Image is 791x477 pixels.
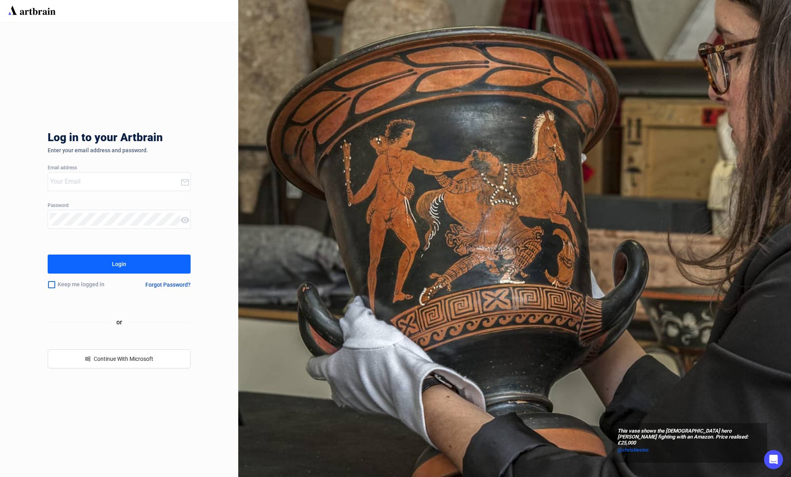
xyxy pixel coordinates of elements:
span: or [110,317,129,327]
div: Enter your email address and password. [48,147,191,153]
div: Email address [48,165,191,171]
div: Log in to your Artbrain [48,131,286,147]
input: Your Email [50,175,180,188]
span: @christiesinc [617,447,649,453]
div: Forgot Password? [145,282,191,288]
div: Open Intercom Messenger [764,450,783,469]
a: @christiesinc [617,446,762,454]
button: Login [48,255,191,274]
span: Continue With Microsoft [94,356,153,362]
div: Login [112,258,126,270]
div: Keep me logged in [48,276,126,293]
div: Password [48,203,191,209]
span: windows [85,356,91,362]
button: windowsContinue With Microsoft [48,349,191,368]
span: This vase shows the [DEMOGRAPHIC_DATA] hero [PERSON_NAME] fighting with an Amazon. Price realised... [617,428,762,446]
